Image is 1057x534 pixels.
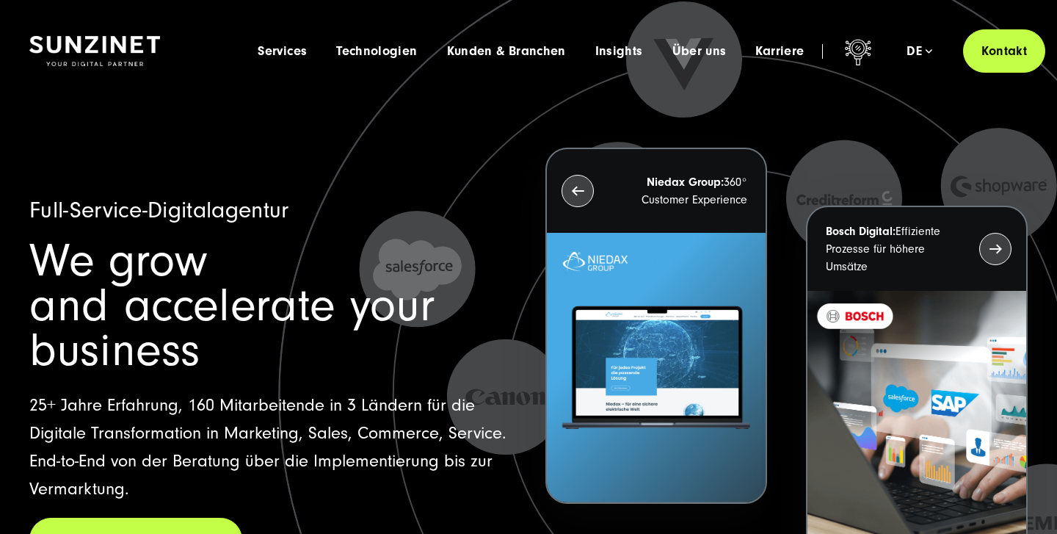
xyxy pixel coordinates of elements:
[647,176,724,189] strong: Niedax Group:
[258,44,307,59] a: Services
[620,173,747,209] p: 360° Customer Experience
[447,44,566,59] a: Kunden & Branchen
[595,44,643,59] a: Insights
[963,29,1045,73] a: Kontakt
[826,225,896,238] strong: Bosch Digital:
[29,392,512,503] p: 25+ Jahre Erfahrung, 160 Mitarbeitende in 3 Ländern für die Digitale Transformation in Marketing,...
[29,234,435,377] span: We grow and accelerate your business
[545,148,767,504] button: Niedax Group:360° Customer Experience Letztes Projekt von Niedax. Ein Laptop auf dem die Niedax W...
[29,197,289,223] span: Full-Service-Digitalagentur
[336,44,417,59] a: Technologien
[547,233,766,502] img: Letztes Projekt von Niedax. Ein Laptop auf dem die Niedax Website geöffnet ist, auf blauem Hinter...
[755,44,804,59] a: Karriere
[29,36,160,67] img: SUNZINET Full Service Digital Agentur
[826,223,953,275] p: Effiziente Prozesse für höhere Umsätze
[907,44,932,59] div: de
[672,44,727,59] a: Über uns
